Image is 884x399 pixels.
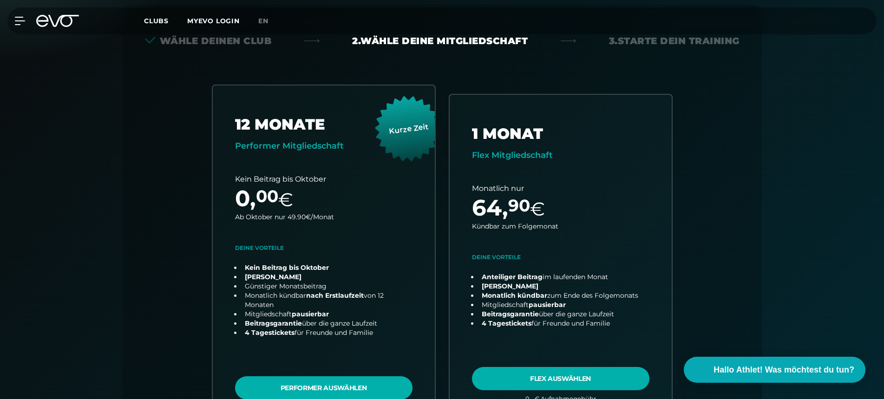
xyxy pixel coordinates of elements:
[684,357,865,383] button: Hallo Athlet! Was möchtest du tun?
[187,17,240,25] a: MYEVO LOGIN
[258,17,268,25] span: en
[258,16,280,26] a: en
[714,364,854,376] span: Hallo Athlet! Was möchtest du tun?
[144,17,169,25] span: Clubs
[144,16,187,25] a: Clubs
